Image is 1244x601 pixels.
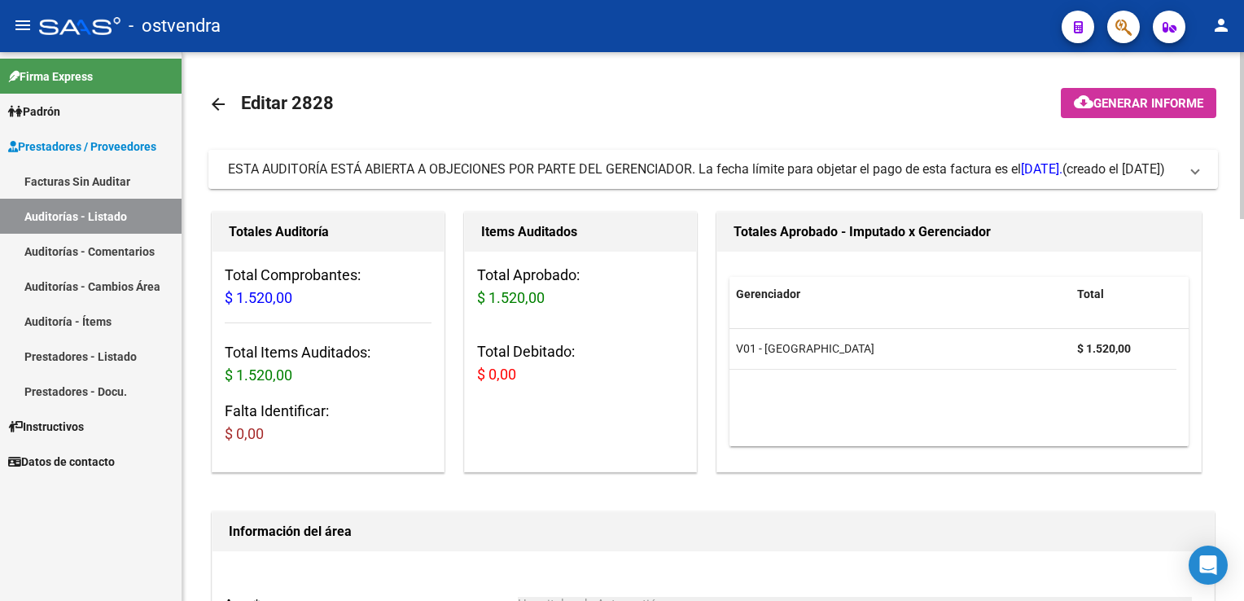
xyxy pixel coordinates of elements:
span: ESTA AUDITORÍA ESTÁ ABIERTA A OBJECIONES POR PARTE DEL GERENCIADOR. La fecha límite para objetar ... [228,161,1062,177]
span: Gerenciador [736,287,800,300]
h1: Totales Auditoría [229,219,427,245]
span: Datos de contacto [8,453,115,471]
span: Prestadores / Proveedores [8,138,156,156]
mat-icon: menu [13,15,33,35]
span: $ 1.520,00 [225,366,292,384]
h1: Items Auditados [481,219,680,245]
h3: Total Debitado: [477,340,684,386]
h3: Total Items Auditados: [225,341,431,387]
span: Firma Express [8,68,93,86]
button: Generar informe [1061,88,1216,118]
span: V01 - [GEOGRAPHIC_DATA] [736,342,874,355]
mat-icon: person [1211,15,1231,35]
span: - ostvendra [129,8,221,44]
span: [DATE]. [1021,161,1062,177]
span: (creado el [DATE]) [1062,160,1165,178]
mat-icon: cloud_download [1074,92,1093,112]
strong: $ 1.520,00 [1077,342,1131,355]
span: Instructivos [8,418,84,436]
span: Editar 2828 [241,93,334,113]
h1: Totales Aprobado - Imputado x Gerenciador [734,219,1185,245]
span: $ 0,00 [225,425,264,442]
h3: Total Comprobantes: [225,264,431,309]
span: $ 1.520,00 [477,289,545,306]
mat-icon: arrow_back [208,94,228,114]
span: $ 0,00 [477,366,516,383]
span: Total [1077,287,1104,300]
h3: Falta Identificar: [225,400,431,445]
h3: Total Aprobado: [477,264,684,309]
mat-expansion-panel-header: ESTA AUDITORÍA ESTÁ ABIERTA A OBJECIONES POR PARTE DEL GERENCIADOR. La fecha límite para objetar ... [208,150,1218,189]
h1: Información del área [229,519,1198,545]
datatable-header-cell: Gerenciador [729,277,1071,312]
div: Open Intercom Messenger [1189,546,1228,585]
span: $ 1.520,00 [225,289,292,306]
span: Padrón [8,103,60,121]
span: Generar informe [1093,96,1203,111]
datatable-header-cell: Total [1071,277,1176,312]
